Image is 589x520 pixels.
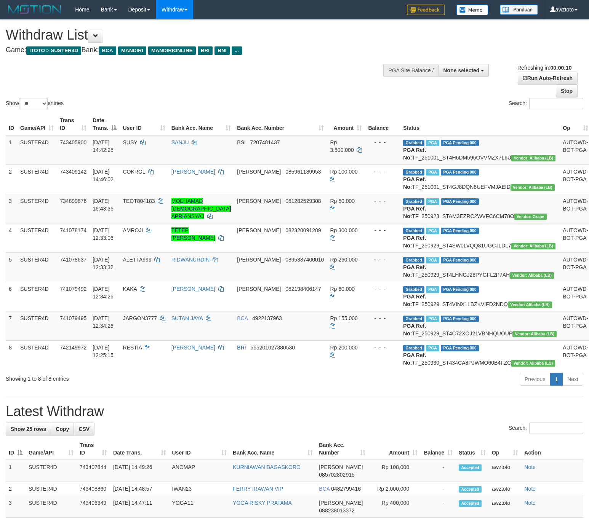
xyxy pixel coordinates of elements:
[489,460,521,482] td: awztoto
[403,323,426,337] b: PGA Ref. No:
[443,67,480,73] span: None selected
[99,46,116,55] span: BCA
[250,345,295,351] span: Copy 565201027380530 to clipboard
[327,113,365,135] th: Amount: activate to sort column ascending
[77,460,110,482] td: 743407844
[403,257,424,263] span: Grabbed
[456,438,489,460] th: Status: activate to sort column ascending
[403,228,424,234] span: Grabbed
[6,282,17,311] td: 6
[368,496,421,518] td: Rp 400,000
[439,64,489,77] button: None selected
[169,460,230,482] td: ANOMAP
[368,460,421,482] td: Rp 108,000
[514,214,547,220] span: Vendor URL: https://settle31.1velocity.biz
[524,464,536,470] a: Note
[400,113,560,135] th: Status
[169,482,230,496] td: IWAN23
[556,85,578,97] a: Stop
[17,252,57,282] td: SUSTER4D
[319,500,363,506] span: [PERSON_NAME]
[403,264,426,278] b: PGA Ref. No:
[529,423,583,434] input: Search:
[400,282,560,311] td: TF_250929_ST4VINX1LBZKVIFD2NDQ
[6,164,17,194] td: 2
[78,426,90,432] span: CSV
[368,227,397,234] div: - - -
[6,98,64,109] label: Show entries
[524,486,536,492] a: Note
[330,227,357,233] span: Rp 300.000
[17,113,57,135] th: Game/API: activate to sort column ascending
[520,373,550,386] a: Previous
[234,113,327,135] th: Bank Acc. Number: activate to sort column ascending
[319,486,330,492] span: BCA
[319,472,354,478] span: Copy 085702802915 to clipboard
[110,460,169,482] td: [DATE] 14:49:26
[171,315,203,321] a: SUTAN JAYA
[403,286,424,293] span: Grabbed
[319,507,354,514] span: Copy 088238013372 to clipboard
[171,345,215,351] a: [PERSON_NAME]
[368,197,397,205] div: - - -
[521,438,583,460] th: Action
[403,198,424,205] span: Grabbed
[237,315,248,321] span: BCA
[330,257,357,263] span: Rp 260.000
[511,155,555,161] span: Vendor URL: https://dashboard.q2checkout.com/secure
[441,228,479,234] span: PGA Pending
[426,140,439,146] span: Marked by awztoto
[421,482,456,496] td: -
[365,113,400,135] th: Balance
[403,206,426,219] b: PGA Ref. No:
[459,464,482,471] span: Accepted
[383,64,438,77] div: PGA Site Balance /
[93,315,114,329] span: [DATE] 12:34:26
[400,252,560,282] td: TF_250929_ST4LHNGJ26PYGFL2P7AH
[550,373,563,386] a: 1
[285,227,321,233] span: Copy 082320091289 to clipboard
[90,113,120,135] th: Date Trans.: activate to sort column descending
[74,423,94,435] a: CSV
[6,311,17,340] td: 7
[60,227,86,233] span: 741078174
[17,340,57,370] td: SUSTER4D
[93,198,114,212] span: [DATE] 16:43:36
[11,426,46,432] span: Show 25 rows
[6,482,26,496] td: 2
[330,286,355,292] span: Rp 60.000
[123,286,137,292] span: KAKA
[6,438,26,460] th: ID: activate to sort column descending
[168,113,234,135] th: Bank Acc. Name: activate to sort column ascending
[118,46,146,55] span: MANDIRI
[330,315,357,321] span: Rp 155.000
[459,500,482,507] span: Accepted
[489,482,521,496] td: awztoto
[330,198,355,204] span: Rp 50.000
[169,496,230,518] td: YOGA11
[6,194,17,223] td: 3
[6,460,26,482] td: 1
[319,464,363,470] span: [PERSON_NAME]
[230,438,316,460] th: Bank Acc. Name: activate to sort column ascending
[171,286,215,292] a: [PERSON_NAME]
[529,98,583,109] input: Search:
[77,496,110,518] td: 743406349
[511,243,555,249] span: Vendor URL: https://dashboard.q2checkout.com/secure
[403,176,426,190] b: PGA Ref. No:
[171,257,210,263] a: RIDWANURDIN
[285,286,321,292] span: Copy 082198406147 to clipboard
[403,235,426,249] b: PGA Ref. No:
[407,5,445,15] img: Feedback.jpg
[6,223,17,252] td: 4
[511,360,555,367] span: Vendor URL: https://dashboard.q2checkout.com/secure
[368,438,421,460] th: Amount: activate to sort column ascending
[60,198,86,204] span: 734899876
[368,256,397,263] div: - - -
[368,344,397,351] div: - - -
[93,345,114,358] span: [DATE] 12:25:15
[459,486,482,493] span: Accepted
[171,139,189,145] a: SANJU
[368,285,397,293] div: - - -
[285,169,321,175] span: Copy 085961189953 to clipboard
